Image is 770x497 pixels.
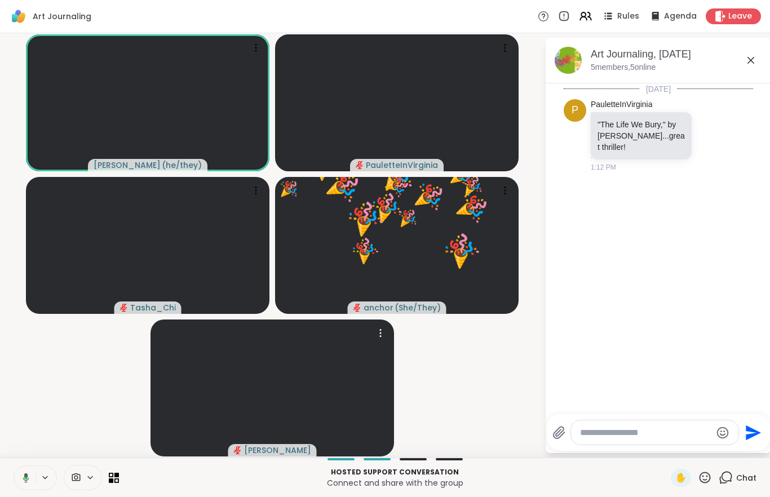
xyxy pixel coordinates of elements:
[130,302,176,313] span: Tasha_Chi
[126,467,664,477] p: Hosted support conversation
[366,159,438,171] span: PauletteInVirginia
[280,178,298,200] div: 🎉
[580,427,711,438] textarea: Type your message
[33,11,91,22] span: Art Journaling
[572,103,578,118] span: P
[339,224,391,277] button: 🎉
[591,162,616,172] span: 1:12 PM
[395,302,441,313] span: ( She/They )
[353,304,361,312] span: audio-muted
[9,7,28,26] img: ShareWell Logomark
[162,159,202,171] span: ( he/they )
[591,47,762,61] div: Art Journaling, [DATE]
[244,445,311,456] span: [PERSON_NAME]
[426,215,496,285] button: 🎉
[728,11,752,22] span: Leave
[330,184,399,252] button: 🎉
[94,159,161,171] span: [PERSON_NAME]
[442,177,502,237] button: 🎉
[664,11,697,22] span: Agenda
[453,167,491,205] button: 🎉
[591,62,656,73] p: 5 members, 5 online
[356,161,364,169] span: audio-muted
[126,477,664,489] p: Connect and share with the group
[598,119,685,153] p: "The Life We Bury," by [PERSON_NAME]...great thriller!
[736,472,756,483] span: Chat
[120,304,128,312] span: audio-muted
[312,154,374,217] button: 🎉
[617,11,639,22] span: Rules
[639,83,678,95] span: [DATE]
[716,426,729,440] button: Emoji picker
[591,99,652,110] a: PauletteInVirginia
[555,47,582,74] img: Art Journaling, Oct 10
[739,420,764,445] button: Send
[402,170,456,224] button: 🎉
[675,471,687,485] span: ✋
[234,446,242,454] span: audio-muted
[364,302,393,313] span: anchor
